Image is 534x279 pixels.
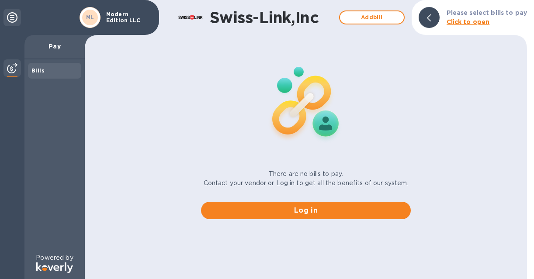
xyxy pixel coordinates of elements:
[86,14,94,21] b: ML
[36,262,73,273] img: Logo
[106,11,150,24] p: Modern Edition LLC
[201,202,411,219] button: Log in
[208,205,404,216] span: Log in
[447,9,527,16] b: Please select bills to pay
[204,169,409,188] p: There are no bills to pay. Contact your vendor or Log in to get all the benefits of our system.
[210,8,335,27] h1: Swiss-Link,Inc
[31,42,78,51] p: Pay
[31,67,45,74] b: Bills
[347,12,397,23] span: Add bill
[447,18,490,25] b: Click to open
[339,10,405,24] button: Addbill
[36,253,73,262] p: Powered by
